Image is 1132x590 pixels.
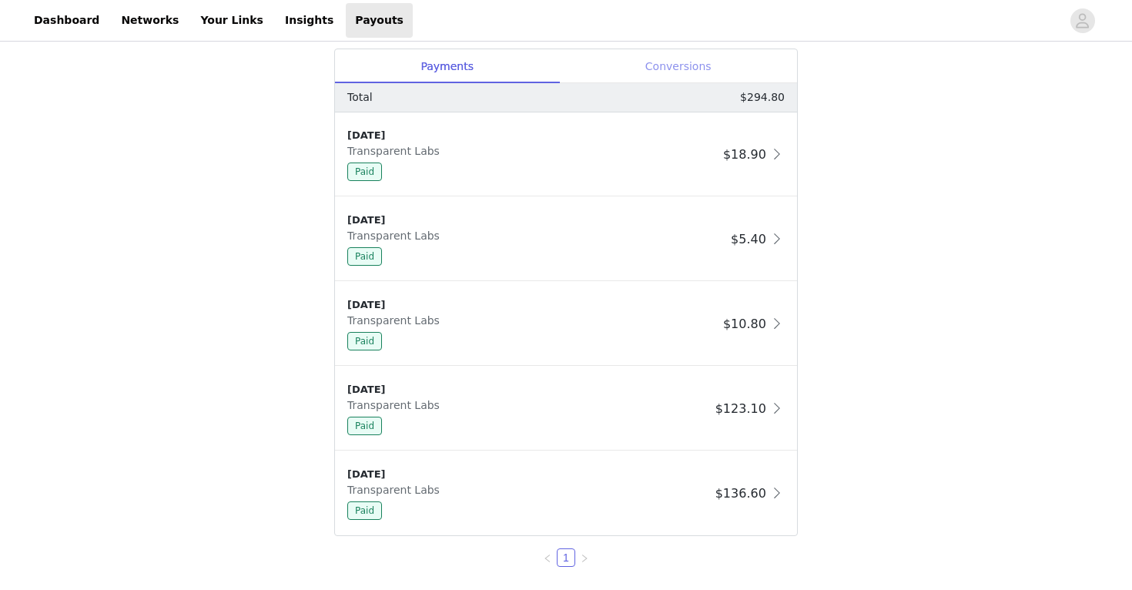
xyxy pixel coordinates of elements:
div: clickable-list-item [335,197,797,282]
li: Previous Page [538,548,557,567]
span: Transparent Labs [347,230,446,242]
span: $136.60 [715,486,766,501]
span: $123.10 [715,401,766,416]
span: Paid [347,332,382,350]
div: [DATE] [347,213,725,228]
span: Transparent Labs [347,399,446,411]
a: Dashboard [25,3,109,38]
a: Payouts [346,3,413,38]
span: Paid [347,417,382,435]
span: Paid [347,247,382,266]
span: Paid [347,163,382,181]
div: clickable-list-item [335,367,797,451]
div: Payments [335,49,559,84]
span: Transparent Labs [347,484,446,496]
div: clickable-list-item [335,112,797,197]
p: $294.80 [740,89,785,106]
a: Insights [276,3,343,38]
div: [DATE] [347,297,717,313]
span: $18.90 [723,147,766,162]
div: clickable-list-item [335,451,797,535]
span: Transparent Labs [347,145,446,157]
a: Your Links [191,3,273,38]
p: Total [347,89,373,106]
div: clickable-list-item [335,282,797,367]
span: Paid [347,501,382,520]
div: avatar [1075,8,1090,33]
i: icon: left [543,554,552,563]
a: 1 [558,549,574,566]
span: Transparent Labs [347,314,446,327]
div: [DATE] [347,128,717,143]
span: $10.80 [723,317,766,331]
li: 1 [557,548,575,567]
i: icon: right [580,554,589,563]
div: [DATE] [347,382,709,397]
div: [DATE] [347,467,709,482]
a: Networks [112,3,188,38]
li: Next Page [575,548,594,567]
div: Conversions [559,49,797,84]
span: $5.40 [731,232,766,246]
